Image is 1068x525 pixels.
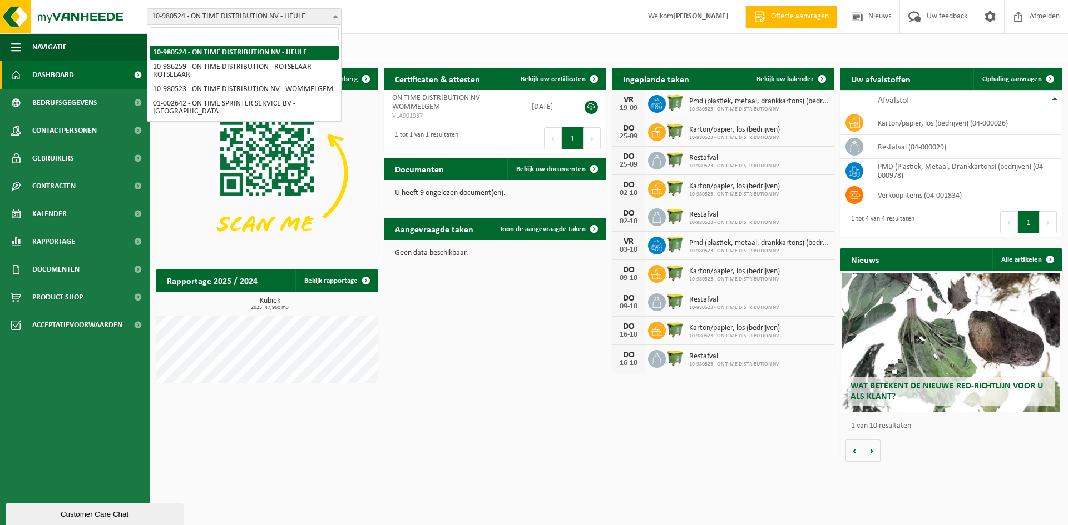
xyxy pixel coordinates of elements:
span: Dashboard [32,61,74,89]
button: Previous [1000,211,1018,233]
button: Previous [544,127,562,149]
a: Wat betekent de nieuwe RED-richtlijn voor u als klant? [842,273,1060,412]
a: Toon de aangevraagde taken [491,218,605,240]
span: Karton/papier, los (bedrijven) [689,182,780,191]
a: Offerte aanvragen [745,6,837,28]
li: 10-980523 - ON TIME DISTRIBUTION NV - WOMMELGEM [150,82,339,97]
p: U heeft 9 ongelezen document(en). [395,189,595,197]
img: WB-1100-HPE-GN-50 [666,292,685,311]
div: DO [617,351,640,359]
span: 10-980523 - ON TIME DISTRIBUTION NV [689,134,780,141]
span: Bedrijfsgegevens [32,89,97,117]
button: Vorige [845,439,863,462]
h2: Nieuws [840,248,890,270]
h3: Kubiek [161,297,378,311]
div: 03-10 [617,246,640,254]
span: Rapportage [32,228,75,256]
iframe: chat widget [6,501,186,525]
strong: [PERSON_NAME] [673,12,729,21]
div: 09-10 [617,303,640,311]
span: Contactpersonen [32,117,97,144]
button: 1 [1018,211,1040,233]
a: Bekijk uw kalender [748,68,833,90]
span: VLA901937 [392,112,515,121]
img: WB-1100-HPE-GN-50 [666,207,685,226]
p: Geen data beschikbaar. [395,249,595,257]
span: Wat betekent de nieuwe RED-richtlijn voor u als klant? [851,382,1043,401]
img: WB-1100-HPE-GN-50 [666,348,685,367]
button: Verberg [324,68,377,90]
div: DO [617,294,640,303]
div: VR [617,237,640,246]
li: 01-002642 - ON TIME SPRINTER SERVICE BV - [GEOGRAPHIC_DATA] [150,97,339,119]
img: WB-1100-HPE-GN-50 [666,150,685,169]
li: 10-980524 - ON TIME DISTRIBUTION NV - HEULE [150,46,339,60]
span: ON TIME DISTRIBUTION NV - WOMMELGEM [392,94,484,111]
span: 10-980523 - ON TIME DISTRIBUTION NV [689,333,780,339]
span: Contracten [32,172,76,200]
span: Bekijk uw certificaten [521,76,586,83]
span: Restafval [689,211,779,219]
span: Product Shop [32,283,83,311]
a: Ophaling aanvragen [973,68,1061,90]
span: Karton/papier, los (bedrijven) [689,126,780,134]
td: [DATE] [523,90,573,123]
h2: Ingeplande taken [612,68,700,89]
a: Alle artikelen [992,248,1061,271]
span: Kalender [32,200,67,228]
div: DO [617,124,640,133]
button: 1 [562,127,584,149]
td: verkoop items (04-001834) [869,183,1062,207]
span: Toon de aangevraagde taken [500,226,586,233]
button: Next [584,127,601,149]
span: 10-980523 - ON TIME DISTRIBUTION NV [689,304,779,311]
span: Bekijk uw documenten [516,166,586,173]
a: Bekijk uw documenten [507,158,605,180]
span: Restafval [689,296,779,304]
button: Next [1040,211,1057,233]
span: Afvalstof [878,96,909,105]
h2: Uw afvalstoffen [840,68,922,89]
img: WB-1100-HPE-GN-50 [666,263,685,282]
td: karton/papier, los (bedrijven) (04-000026) [869,111,1062,135]
div: DO [617,209,640,218]
div: 1 tot 4 van 4 resultaten [845,210,914,234]
div: DO [617,181,640,189]
div: 25-09 [617,161,640,169]
div: 16-10 [617,359,640,367]
img: WB-0770-HPE-GN-50 [666,93,685,112]
span: 10-980523 - ON TIME DISTRIBUTION NV [689,191,780,198]
span: 10-980523 - ON TIME DISTRIBUTION NV [689,106,829,113]
span: Restafval [689,154,779,163]
p: 1 van 10 resultaten [851,422,1057,430]
li: 10-986259 - ON TIME DISTRIBUTION - ROTSELAAR - ROTSELAAR [150,60,339,82]
span: Documenten [32,256,80,283]
h2: Rapportage 2025 / 2024 [156,269,269,291]
div: 02-10 [617,218,640,226]
span: Acceptatievoorwaarden [32,311,122,339]
div: DO [617,322,640,331]
span: Gebruikers [32,144,74,172]
h2: Certificaten & attesten [384,68,491,89]
a: Bekijk uw certificaten [512,68,605,90]
div: 1 tot 1 van 1 resultaten [389,126,458,151]
span: Restafval [689,352,779,361]
div: DO [617,266,640,274]
img: WB-1100-HPE-GN-50 [666,178,685,197]
td: restafval (04-000029) [869,135,1062,159]
span: Pmd (plastiek, metaal, drankkartons) (bedrijven) [689,239,829,248]
span: Ophaling aanvragen [982,76,1042,83]
span: Offerte aanvragen [768,11,832,22]
span: Navigatie [32,33,67,61]
div: 09-10 [617,274,640,282]
span: Pmd (plastiek, metaal, drankkartons) (bedrijven) [689,97,829,106]
div: VR [617,96,640,104]
div: 02-10 [617,189,640,197]
h2: Documenten [384,158,455,179]
a: Bekijk rapportage [295,269,377,292]
span: 10-980524 - ON TIME DISTRIBUTION NV - HEULE [147,8,342,25]
span: 10-980523 - ON TIME DISTRIBUTION NV [689,248,829,254]
div: DO [617,152,640,161]
img: WB-1100-HPE-GN-50 [666,320,685,339]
